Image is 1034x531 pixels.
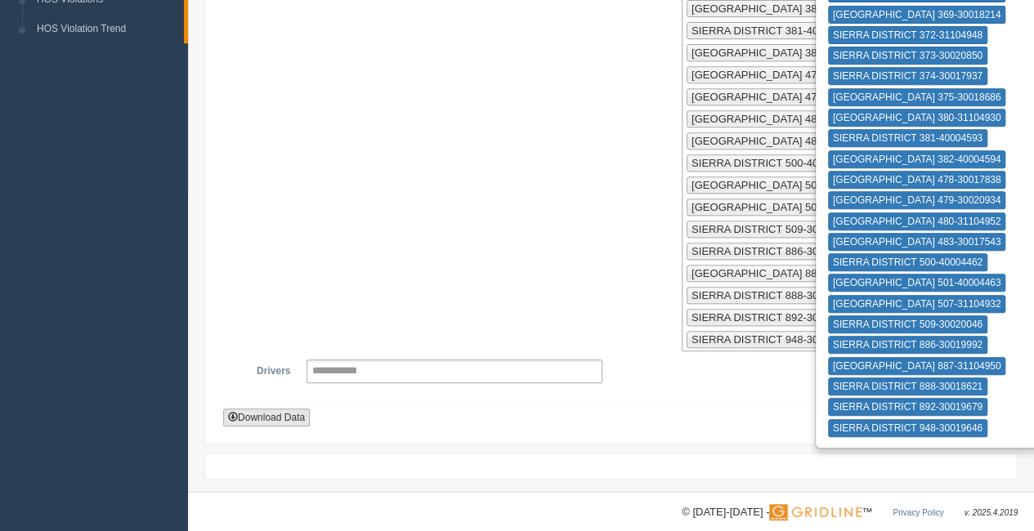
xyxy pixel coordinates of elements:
[692,113,874,125] span: [GEOGRAPHIC_DATA] 480-31104952
[828,315,987,333] button: SIERRA DISTRICT 509-30020046
[893,508,943,517] a: Privacy Policy
[828,67,987,85] button: SIERRA DISTRICT 374-30017937
[828,6,1006,24] button: [GEOGRAPHIC_DATA] 369-30018214
[828,419,987,437] button: SIERRA DISTRICT 948-30019646
[828,26,987,44] button: SIERRA DISTRICT 372-31104948
[828,109,1006,127] button: [GEOGRAPHIC_DATA] 380-31104930
[692,157,853,169] span: SIERRA DISTRICT 500-40004462
[828,295,1006,313] button: [GEOGRAPHIC_DATA] 507-31104932
[236,359,298,379] label: Drivers
[828,398,987,416] button: SIERRA DISTRICT 892-30019679
[692,179,874,191] span: [GEOGRAPHIC_DATA] 501-40004463
[828,150,1006,168] button: [GEOGRAPHIC_DATA] 382-40004594
[692,69,874,81] span: [GEOGRAPHIC_DATA] 478-30017838
[692,201,874,213] span: [GEOGRAPHIC_DATA] 507-31104932
[828,336,987,354] button: SIERRA DISTRICT 886-30019992
[965,508,1018,517] span: v. 2025.4.2019
[828,129,987,147] button: SIERRA DISTRICT 381-40004593
[692,311,853,324] span: SIERRA DISTRICT 892-30019679
[692,289,853,301] span: SIERRA DISTRICT 888-30018621
[682,504,1018,521] div: © [DATE]-[DATE] - ™
[769,504,862,520] img: Gridline
[828,212,1006,230] button: [GEOGRAPHIC_DATA] 480-31104952
[828,274,1006,292] button: [GEOGRAPHIC_DATA] 501-40004463
[828,171,1006,189] button: [GEOGRAPHIC_DATA] 478-30017838
[29,15,184,44] a: HOS Violation Trend
[828,377,987,395] button: SIERRA DISTRICT 888-30018621
[692,91,874,103] span: [GEOGRAPHIC_DATA] 479-30020934
[828,233,1006,251] button: [GEOGRAPHIC_DATA] 483-30017543
[828,253,987,271] button: SIERRA DISTRICT 500-40004462
[692,2,874,15] span: [GEOGRAPHIC_DATA] 380-31104930
[692,223,853,235] span: SIERRA DISTRICT 509-30020046
[692,135,874,147] span: [GEOGRAPHIC_DATA] 483-30017543
[692,25,853,37] span: SIERRA DISTRICT 381-40004593
[692,267,874,279] span: [GEOGRAPHIC_DATA] 887-31104950
[223,408,310,426] button: Download Data
[828,88,1006,106] button: [GEOGRAPHIC_DATA] 375-30018686
[692,47,874,59] span: [GEOGRAPHIC_DATA] 382-40004594
[692,245,853,257] span: SIERRA DISTRICT 886-30019992
[828,191,1006,209] button: [GEOGRAPHIC_DATA] 479-30020934
[828,47,987,65] button: SIERRA DISTRICT 373-30020850
[692,333,853,346] span: SIERRA DISTRICT 948-30019646
[828,357,1006,375] button: [GEOGRAPHIC_DATA] 887-31104950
